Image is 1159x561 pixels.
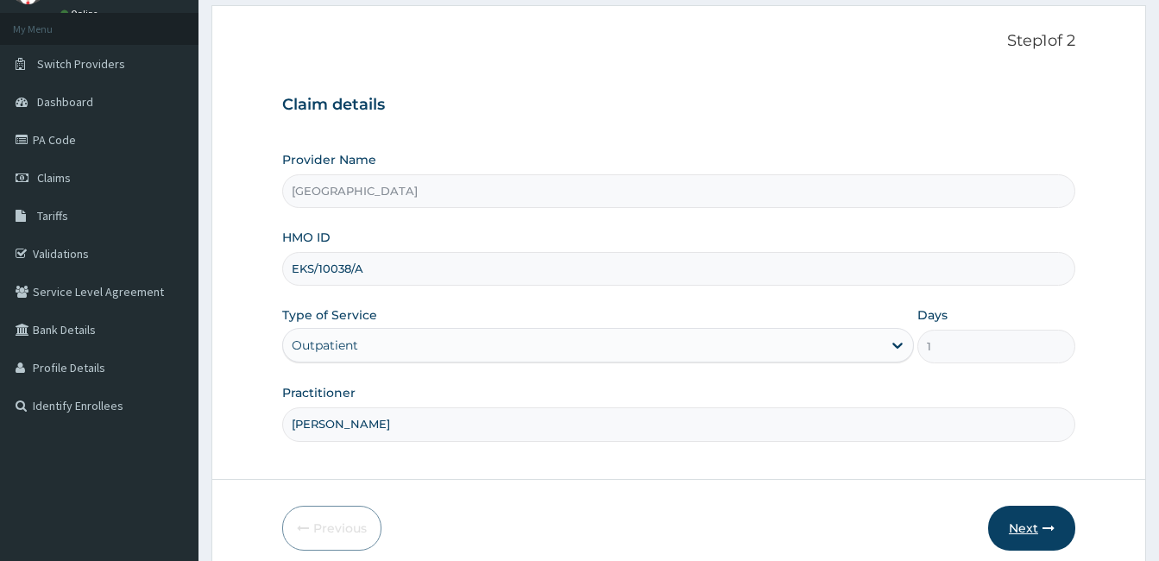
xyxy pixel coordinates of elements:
a: Online [60,8,102,20]
label: Type of Service [282,306,377,324]
input: Enter Name [282,407,1075,441]
div: Outpatient [292,337,358,354]
button: Previous [282,506,381,551]
span: Tariffs [37,208,68,224]
label: Provider Name [282,151,376,168]
button: Next [988,506,1075,551]
p: Step 1 of 2 [282,32,1075,51]
span: Claims [37,170,71,186]
h3: Claim details [282,96,1075,115]
span: Dashboard [37,94,93,110]
span: Switch Providers [37,56,125,72]
label: HMO ID [282,229,331,246]
label: Practitioner [282,384,356,401]
label: Days [917,306,948,324]
input: Enter HMO ID [282,252,1075,286]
